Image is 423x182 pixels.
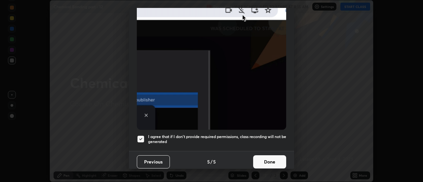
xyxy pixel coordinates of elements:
[207,158,210,165] h4: 5
[253,155,286,168] button: Done
[148,134,286,144] h5: I agree that if I don't provide required permissions, class recording will not be generated
[213,158,216,165] h4: 5
[211,158,212,165] h4: /
[137,155,170,168] button: Previous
